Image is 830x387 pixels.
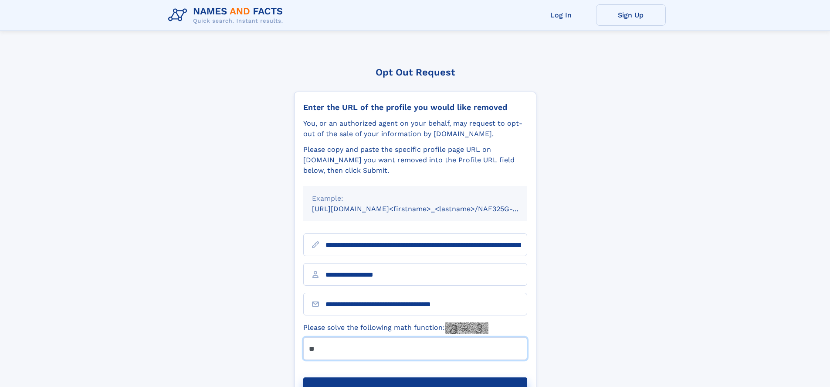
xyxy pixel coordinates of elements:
[303,118,527,139] div: You, or an authorized agent on your behalf, may request to opt-out of the sale of your informatio...
[303,144,527,176] div: Please copy and paste the specific profile page URL on [DOMAIN_NAME] you want removed into the Pr...
[312,205,544,213] small: [URL][DOMAIN_NAME]<firstname>_<lastname>/NAF325G-xxxxxxxx
[596,4,666,26] a: Sign Up
[526,4,596,26] a: Log In
[303,103,527,112] div: Enter the URL of the profile you would like removed
[165,3,290,27] img: Logo Names and Facts
[303,322,488,334] label: Please solve the following math function:
[312,193,518,204] div: Example:
[294,67,536,78] div: Opt Out Request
